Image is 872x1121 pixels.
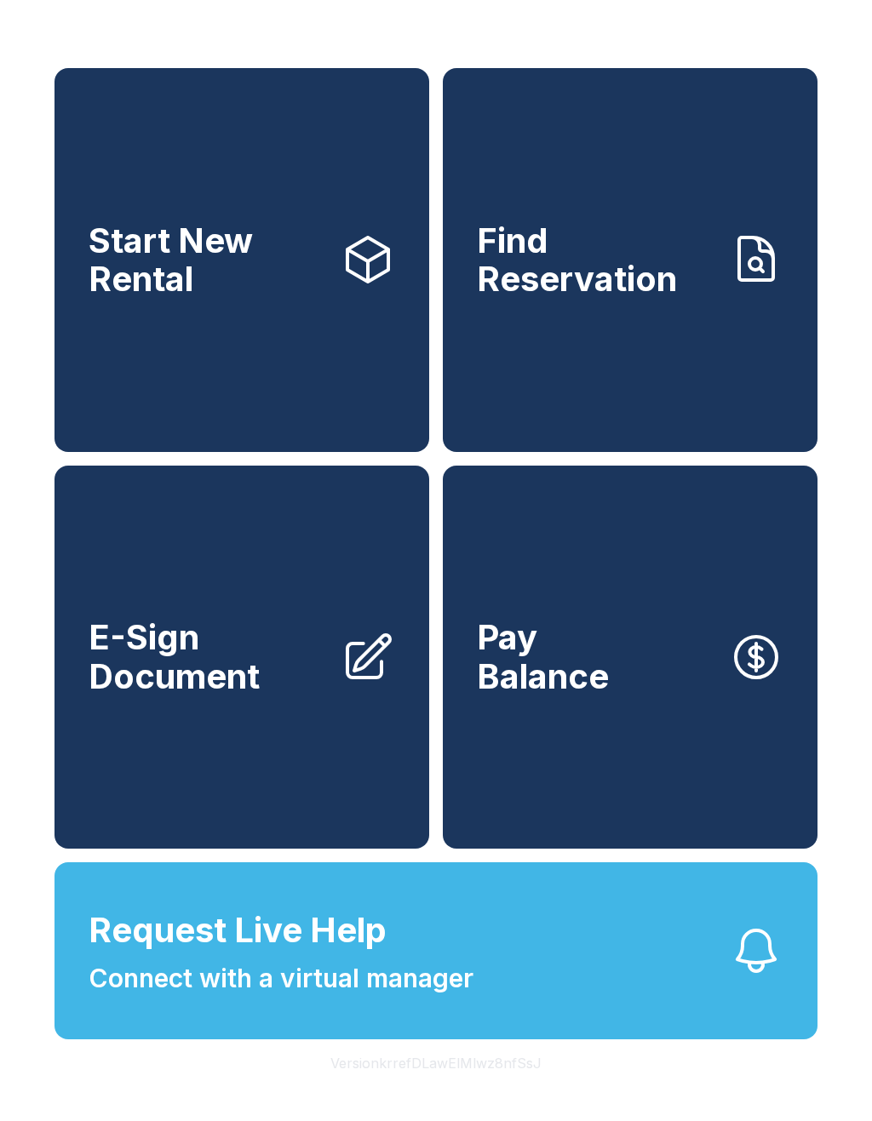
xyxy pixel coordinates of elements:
[443,466,817,849] button: PayBalance
[54,862,817,1039] button: Request Live HelpConnect with a virtual manager
[54,466,429,849] a: E-Sign Document
[443,68,817,452] a: Find Reservation
[477,221,715,299] span: Find Reservation
[89,959,473,998] span: Connect with a virtual manager
[89,221,327,299] span: Start New Rental
[89,618,327,695] span: E-Sign Document
[477,618,609,695] span: Pay Balance
[317,1039,555,1087] button: VersionkrrefDLawElMlwz8nfSsJ
[89,905,387,956] span: Request Live Help
[54,68,429,452] a: Start New Rental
